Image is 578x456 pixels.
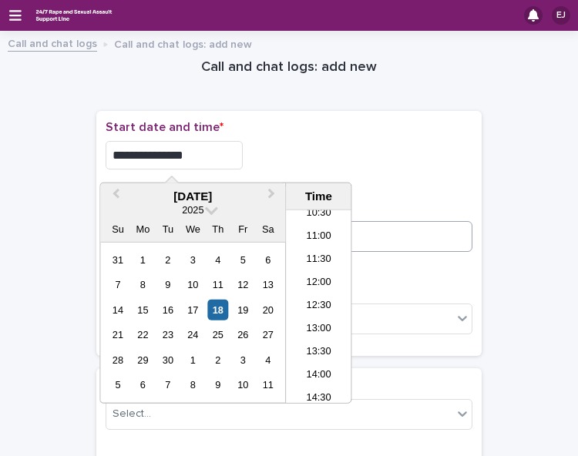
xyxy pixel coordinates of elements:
div: Choose Sunday, September 21st, 2025 [107,324,128,345]
div: Select... [113,406,151,422]
div: Choose Friday, September 12th, 2025 [233,274,254,295]
div: Choose Monday, September 15th, 2025 [133,300,153,320]
div: Choose Sunday, August 31st, 2025 [107,250,128,270]
div: Choose Friday, September 19th, 2025 [233,300,254,320]
img: rhQMoQhaT3yELyF149Cw [34,5,114,25]
div: Choose Saturday, September 20th, 2025 [257,300,278,320]
div: We [183,219,203,240]
div: Choose Friday, September 26th, 2025 [233,324,254,345]
div: Choose Sunday, October 5th, 2025 [107,374,128,395]
div: Choose Saturday, October 11th, 2025 [257,374,278,395]
li: 14:00 [286,364,351,387]
div: Choose Tuesday, October 7th, 2025 [157,374,178,395]
div: EJ [552,6,570,25]
li: 10:30 [286,203,351,226]
div: Choose Thursday, September 25th, 2025 [207,324,228,345]
div: month 2025-09 [106,247,281,397]
div: Mo [133,219,153,240]
div: Choose Thursday, September 4th, 2025 [207,250,228,270]
div: Fr [233,219,254,240]
div: Choose Monday, September 22nd, 2025 [133,324,153,345]
div: Tu [157,219,178,240]
p: Call and chat logs: add new [114,35,252,52]
li: 11:00 [286,226,351,249]
div: Choose Saturday, September 27th, 2025 [257,324,278,345]
button: Previous Month [102,185,126,210]
div: Choose Sunday, September 28th, 2025 [107,350,128,370]
div: Choose Tuesday, September 23rd, 2025 [157,324,178,345]
div: Choose Wednesday, September 10th, 2025 [183,274,203,295]
div: Choose Wednesday, October 1st, 2025 [183,350,203,370]
li: 12:30 [286,295,351,318]
div: Choose Friday, September 5th, 2025 [233,250,254,270]
div: Time [290,189,347,203]
div: Choose Wednesday, September 3rd, 2025 [183,250,203,270]
h1: Call and chat logs: add new [96,59,482,77]
div: Choose Tuesday, September 16th, 2025 [157,300,178,320]
div: Choose Saturday, October 4th, 2025 [257,350,278,370]
li: 14:30 [286,387,351,411]
div: Su [107,219,128,240]
div: Choose Monday, September 29th, 2025 [133,350,153,370]
div: Choose Tuesday, September 2nd, 2025 [157,250,178,270]
li: 11:30 [286,249,351,272]
div: [DATE] [100,189,285,203]
div: Choose Tuesday, September 9th, 2025 [157,274,178,295]
div: Choose Thursday, October 9th, 2025 [207,374,228,395]
div: Choose Monday, October 6th, 2025 [133,374,153,395]
div: Choose Friday, October 10th, 2025 [233,374,254,395]
li: 13:30 [286,341,351,364]
div: Choose Thursday, October 2nd, 2025 [207,350,228,370]
span: Start date and time [106,121,223,133]
div: Choose Wednesday, October 8th, 2025 [183,374,203,395]
div: Choose Monday, September 8th, 2025 [133,274,153,295]
div: Choose Wednesday, September 24th, 2025 [183,324,203,345]
div: Choose Wednesday, September 17th, 2025 [183,300,203,320]
div: Choose Sunday, September 14th, 2025 [107,300,128,320]
button: Next Month [260,185,285,210]
div: Choose Saturday, September 6th, 2025 [257,250,278,270]
div: Sa [257,219,278,240]
div: Choose Saturday, September 13th, 2025 [257,274,278,295]
a: Call and chat logs [8,34,97,52]
div: Choose Sunday, September 7th, 2025 [107,274,128,295]
div: Choose Friday, October 3rd, 2025 [233,350,254,370]
div: Choose Tuesday, September 30th, 2025 [157,350,178,370]
li: 12:00 [286,272,351,295]
div: Choose Thursday, September 11th, 2025 [207,274,228,295]
div: Choose Thursday, September 18th, 2025 [207,300,228,320]
li: 13:00 [286,318,351,341]
div: Th [207,219,228,240]
div: Choose Monday, September 1st, 2025 [133,250,153,270]
span: 2025 [182,204,203,216]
